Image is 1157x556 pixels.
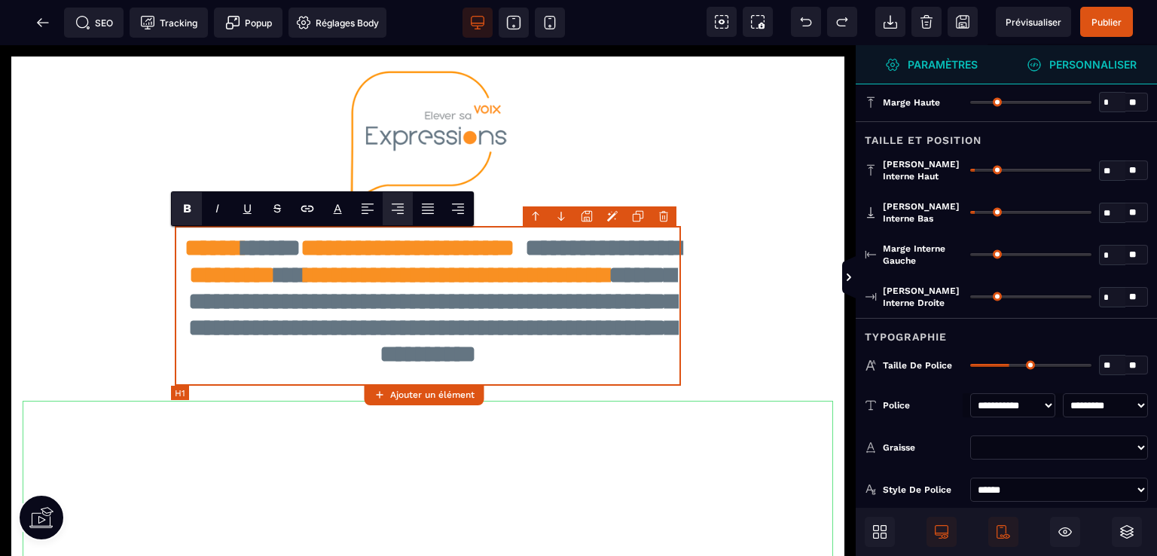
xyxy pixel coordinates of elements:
span: Créer une alerte modale [214,8,282,38]
span: Align Right [443,192,473,225]
span: Ouvrir le gestionnaire de styles [1006,45,1157,84]
span: Align Center [383,192,413,225]
span: Publier [1091,17,1122,28]
span: Code de suivi [130,8,208,38]
img: 3ea961a60e4c1368b57c6df3c5627ada_DEF-Logo-EXPRESSIONS-Baseline-FR-250.png [346,23,509,166]
p: A [334,201,342,215]
span: Tracking [140,15,197,30]
span: Rétablir [827,7,857,37]
strong: Personnaliser [1049,59,1137,70]
span: Prévisualiser [1006,17,1061,28]
span: Strike-through [262,192,292,225]
label: Font color [334,201,342,215]
span: Capture d'écran [743,7,773,37]
span: Enregistrer le contenu [1080,7,1133,37]
span: Enregistrer [948,7,978,37]
div: Police [883,398,963,413]
div: Style de police [883,482,963,497]
span: Taille de police [883,359,952,371]
span: Voir les composants [707,7,737,37]
span: Marge haute [883,96,940,108]
span: Retour [28,8,58,38]
span: Afficher les vues [856,255,871,301]
i: I [215,201,219,215]
span: Underline [232,192,262,225]
span: Align Left [353,192,383,225]
span: Italic [202,192,232,225]
span: Défaire [791,7,821,37]
span: Ouvrir le gestionnaire de styles [856,45,1006,84]
span: Réglages Body [296,15,379,30]
strong: Ajouter un élément [390,390,475,400]
span: Popup [225,15,272,30]
span: Voir mobile [535,8,565,38]
span: Afficher le desktop [927,517,957,547]
span: Importer [875,7,905,37]
span: Aperçu [996,7,1071,37]
span: Ouvrir les blocs [865,517,895,547]
span: [PERSON_NAME] interne bas [883,200,963,225]
span: Favicon [288,8,386,38]
span: Lien [292,192,322,225]
span: Nettoyage [911,7,942,37]
span: Marge interne gauche [883,243,963,267]
s: S [273,201,281,215]
span: Voir bureau [462,8,493,38]
span: [PERSON_NAME] interne haut [883,158,963,182]
div: Graisse [883,440,963,455]
span: Masquer le bloc [1050,517,1080,547]
div: Taille et position [856,121,1157,149]
b: B [183,201,191,215]
span: [PERSON_NAME] interne droite [883,285,963,309]
span: SEO [75,15,113,30]
span: Afficher le mobile [988,517,1018,547]
button: Ajouter un élément [364,384,484,405]
div: Typographie [856,318,1157,346]
strong: Paramètres [908,59,978,70]
span: Métadata SEO [64,8,124,38]
u: U [243,201,252,215]
span: Ouvrir les calques [1112,517,1142,547]
span: Voir tablette [499,8,529,38]
span: Bold [172,192,202,225]
span: Align Justify [413,192,443,225]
